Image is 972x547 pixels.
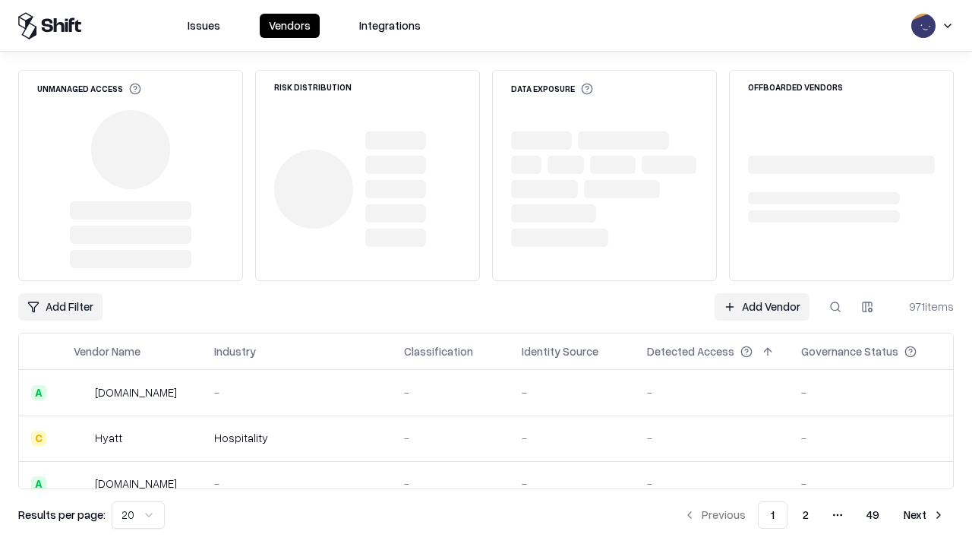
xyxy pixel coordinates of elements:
div: A [31,476,46,492]
nav: pagination [674,501,954,529]
div: [DOMAIN_NAME] [95,384,177,400]
div: - [647,384,777,400]
div: - [404,430,497,446]
div: Detected Access [647,343,734,359]
button: Issues [178,14,229,38]
div: Offboarded Vendors [748,83,843,91]
img: intrado.com [74,385,89,400]
button: Next [895,501,954,529]
button: Vendors [260,14,320,38]
div: - [647,430,777,446]
div: Classification [404,343,473,359]
button: 1 [758,501,787,529]
img: primesec.co.il [74,476,89,492]
div: 971 items [893,299,954,315]
div: - [647,476,777,492]
div: - [801,476,941,492]
div: - [522,476,623,492]
div: Data Exposure [511,83,593,95]
div: C [31,431,46,446]
button: 49 [854,501,892,529]
a: Add Vendor [715,293,809,321]
button: Add Filter [18,293,103,321]
div: Hospitality [214,430,380,446]
div: Hyatt [95,430,122,446]
div: - [801,384,941,400]
div: - [801,430,941,446]
div: - [522,384,623,400]
div: - [214,476,380,492]
div: [DOMAIN_NAME] [95,476,177,492]
div: - [214,384,380,400]
button: Integrations [350,14,430,38]
div: Industry [214,343,256,359]
div: Unmanaged Access [37,83,141,95]
div: - [404,384,497,400]
p: Results per page: [18,507,106,523]
div: A [31,385,46,400]
div: - [404,476,497,492]
div: Risk Distribution [274,83,352,91]
img: Hyatt [74,431,89,446]
div: Governance Status [801,343,898,359]
div: - [522,430,623,446]
button: 2 [791,501,821,529]
div: Identity Source [522,343,598,359]
div: Vendor Name [74,343,140,359]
